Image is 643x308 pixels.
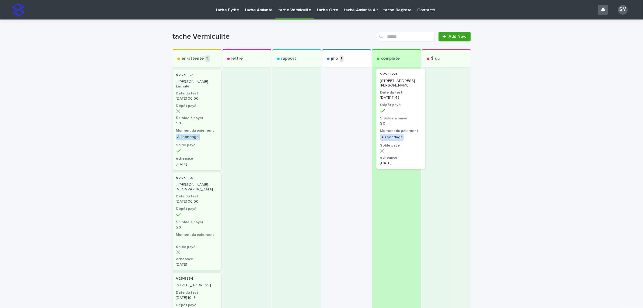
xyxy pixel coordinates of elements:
[331,56,338,61] p: jmo
[12,4,24,16] img: stacker-logo-s-only.png
[340,55,344,62] p: 1
[439,32,470,41] a: Add New
[173,32,375,41] h1: tache Vermiculite
[449,34,467,39] span: Add New
[618,5,628,15] div: SM
[377,32,435,41] input: Search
